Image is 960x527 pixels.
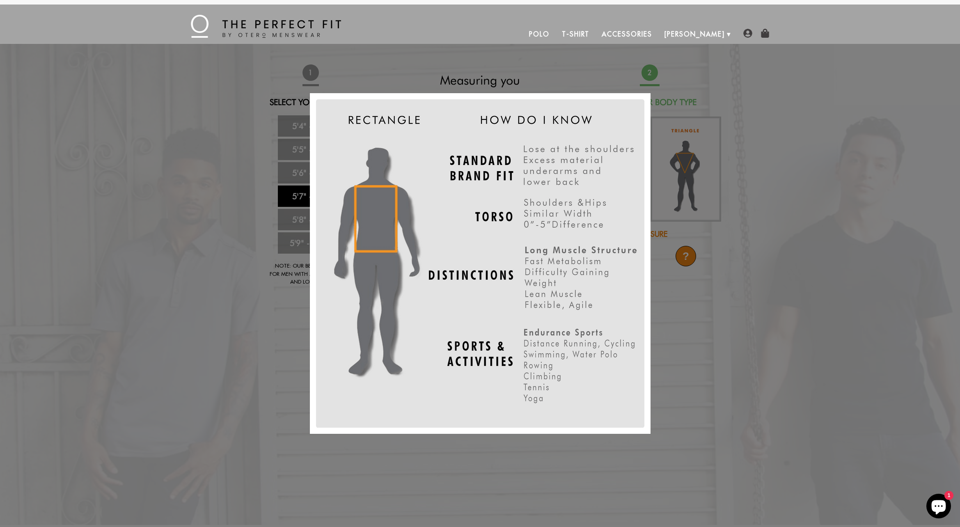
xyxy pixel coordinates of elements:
[523,24,556,44] a: Polo
[191,15,341,38] img: The Perfect Fit - by Otero Menswear - Logo
[556,24,596,44] a: T-Shirt
[924,494,953,520] inbox-online-store-chat: Shopify online store chat
[761,29,770,38] img: shopping-bag-icon.png
[596,24,658,44] a: Accessories
[658,24,731,44] a: [PERSON_NAME]
[316,99,644,428] img: Rectangle_Chart_2_for_website_800x.png
[743,29,752,38] img: user-account-icon.png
